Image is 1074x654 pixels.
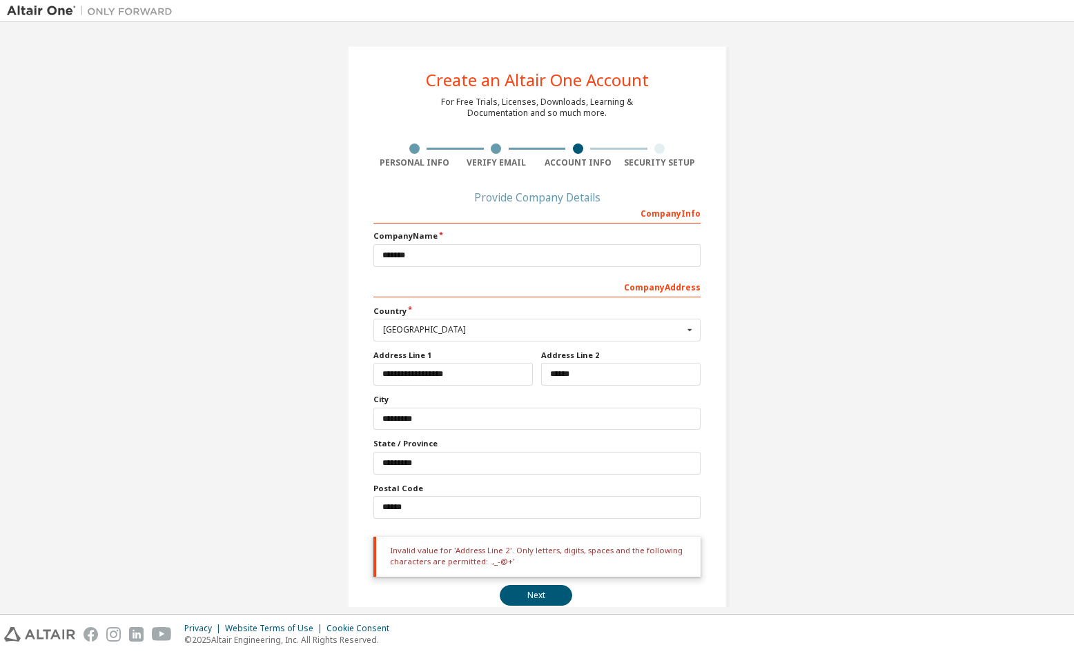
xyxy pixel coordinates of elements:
div: Verify Email [456,157,538,168]
img: facebook.svg [84,627,98,642]
div: Security Setup [619,157,701,168]
div: [GEOGRAPHIC_DATA] [383,326,683,334]
div: Company Info [373,201,701,224]
p: © 2025 Altair Engineering, Inc. All Rights Reserved. [184,634,398,646]
img: instagram.svg [106,627,121,642]
label: Company Name [373,230,701,241]
div: Company Address [373,275,701,297]
button: Next [500,585,572,606]
div: Personal Info [373,157,456,168]
div: Cookie Consent [326,623,398,634]
img: linkedin.svg [129,627,144,642]
div: Create an Altair One Account [426,72,649,88]
label: Address Line 2 [541,350,701,361]
div: For Free Trials, Licenses, Downloads, Learning & Documentation and so much more. [441,97,633,119]
label: City [373,394,701,405]
div: Website Terms of Use [225,623,326,634]
div: Privacy [184,623,225,634]
label: Country [373,306,701,317]
div: Account Info [537,157,619,168]
label: Postal Code [373,483,701,494]
div: Provide Company Details [373,193,701,201]
img: youtube.svg [152,627,172,642]
img: Altair One [7,4,179,18]
label: Address Line 1 [373,350,533,361]
label: State / Province [373,438,701,449]
img: altair_logo.svg [4,627,75,642]
div: Invalid value for 'Address Line 2'. Only letters, digits, spaces and the following characters are... [373,537,701,577]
